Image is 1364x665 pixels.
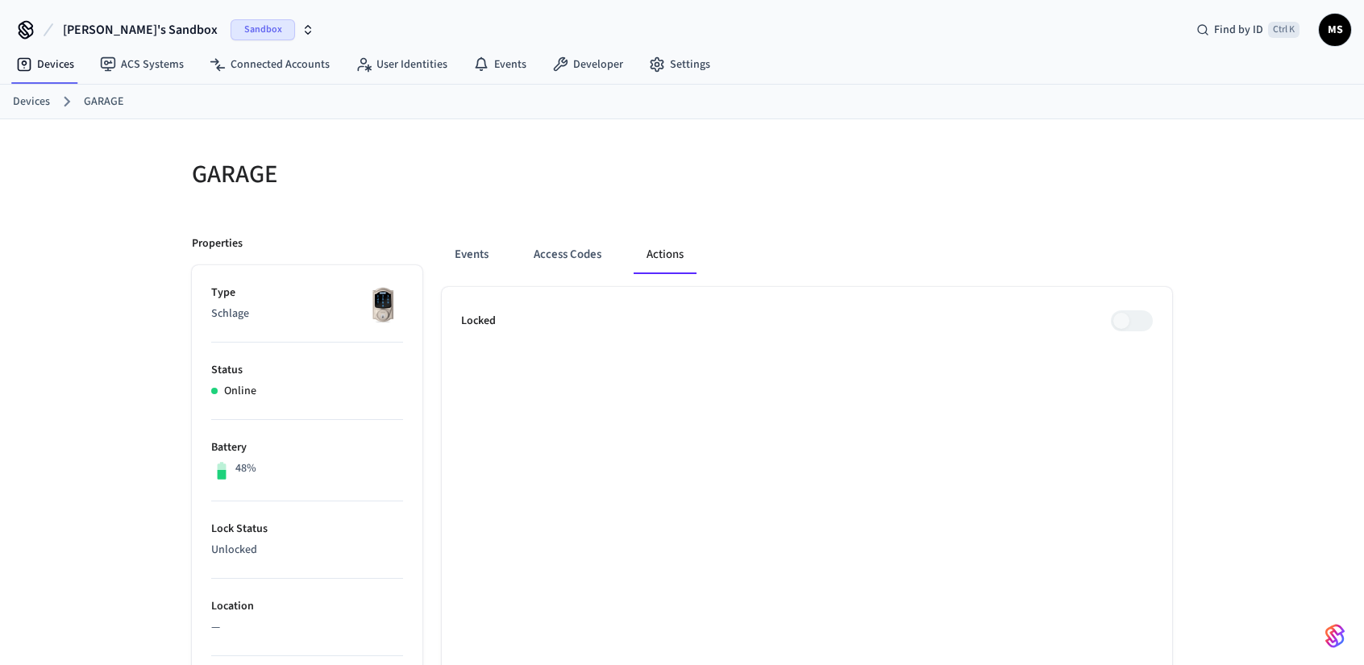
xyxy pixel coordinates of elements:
[1319,14,1351,46] button: MS
[1268,22,1300,38] span: Ctrl K
[211,285,403,301] p: Type
[460,50,539,79] a: Events
[211,362,403,379] p: Status
[192,235,243,252] p: Properties
[634,235,697,274] button: Actions
[343,50,460,79] a: User Identities
[231,19,295,40] span: Sandbox
[442,235,501,274] button: Events
[87,50,197,79] a: ACS Systems
[1214,22,1263,38] span: Find by ID
[63,20,218,39] span: [PERSON_NAME]'s Sandbox
[211,521,403,538] p: Lock Status
[1320,15,1349,44] span: MS
[235,460,256,477] p: 48%
[3,50,87,79] a: Devices
[521,235,614,274] button: Access Codes
[539,50,636,79] a: Developer
[84,94,123,110] a: GARAGE
[192,158,672,191] h5: GARAGE
[211,598,403,615] p: Location
[211,439,403,456] p: Battery
[442,235,1172,274] div: ant example
[211,305,403,322] p: Schlage
[363,285,403,325] img: Schlage Sense Smart Deadbolt with Camelot Trim, Front
[1325,623,1345,649] img: SeamLogoGradient.69752ec5.svg
[1183,15,1312,44] div: Find by IDCtrl K
[636,50,723,79] a: Settings
[211,619,403,636] p: —
[197,50,343,79] a: Connected Accounts
[461,313,496,330] p: Locked
[13,94,50,110] a: Devices
[211,542,403,559] p: Unlocked
[224,383,256,400] p: Online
